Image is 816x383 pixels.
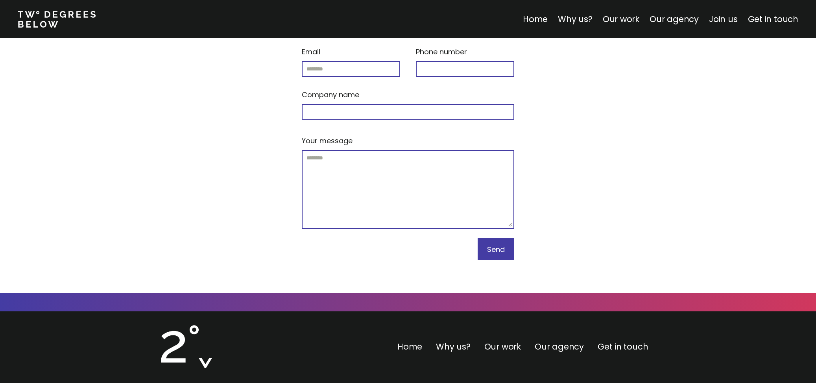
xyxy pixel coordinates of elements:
[302,89,359,100] p: Company name
[436,341,471,352] a: Why us?
[416,46,467,57] p: Phone number
[484,341,521,352] a: Our work
[487,244,505,254] span: Send
[558,13,593,25] a: Why us?
[523,13,548,25] a: Home
[302,135,353,146] p: Your message
[535,341,584,352] a: Our agency
[478,238,514,260] button: Send
[650,13,699,25] a: Our agency
[603,13,639,25] a: Our work
[709,13,738,25] a: Join us
[302,104,514,120] input: Company name
[302,150,514,229] textarea: Your message
[416,61,514,77] input: Phone number
[302,61,400,77] input: Email
[748,13,798,25] a: Get in touch
[397,341,422,352] a: Home
[598,341,648,352] a: Get in touch
[302,46,320,57] p: Email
